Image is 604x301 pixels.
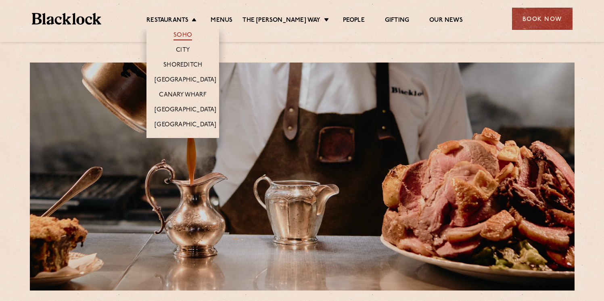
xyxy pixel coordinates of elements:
div: Book Now [512,8,573,30]
a: Menus [211,17,232,25]
a: The [PERSON_NAME] Way [242,17,320,25]
a: Shoreditch [163,61,202,70]
a: Our News [429,17,463,25]
a: People [343,17,365,25]
a: Gifting [385,17,409,25]
a: City [176,46,190,55]
a: Canary Wharf [159,91,206,100]
a: Soho [173,31,192,40]
a: [GEOGRAPHIC_DATA] [155,121,216,130]
a: Restaurants [146,17,188,25]
img: BL_Textured_Logo-footer-cropped.svg [32,13,102,25]
a: [GEOGRAPHIC_DATA] [155,76,216,85]
a: [GEOGRAPHIC_DATA] [155,106,216,115]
